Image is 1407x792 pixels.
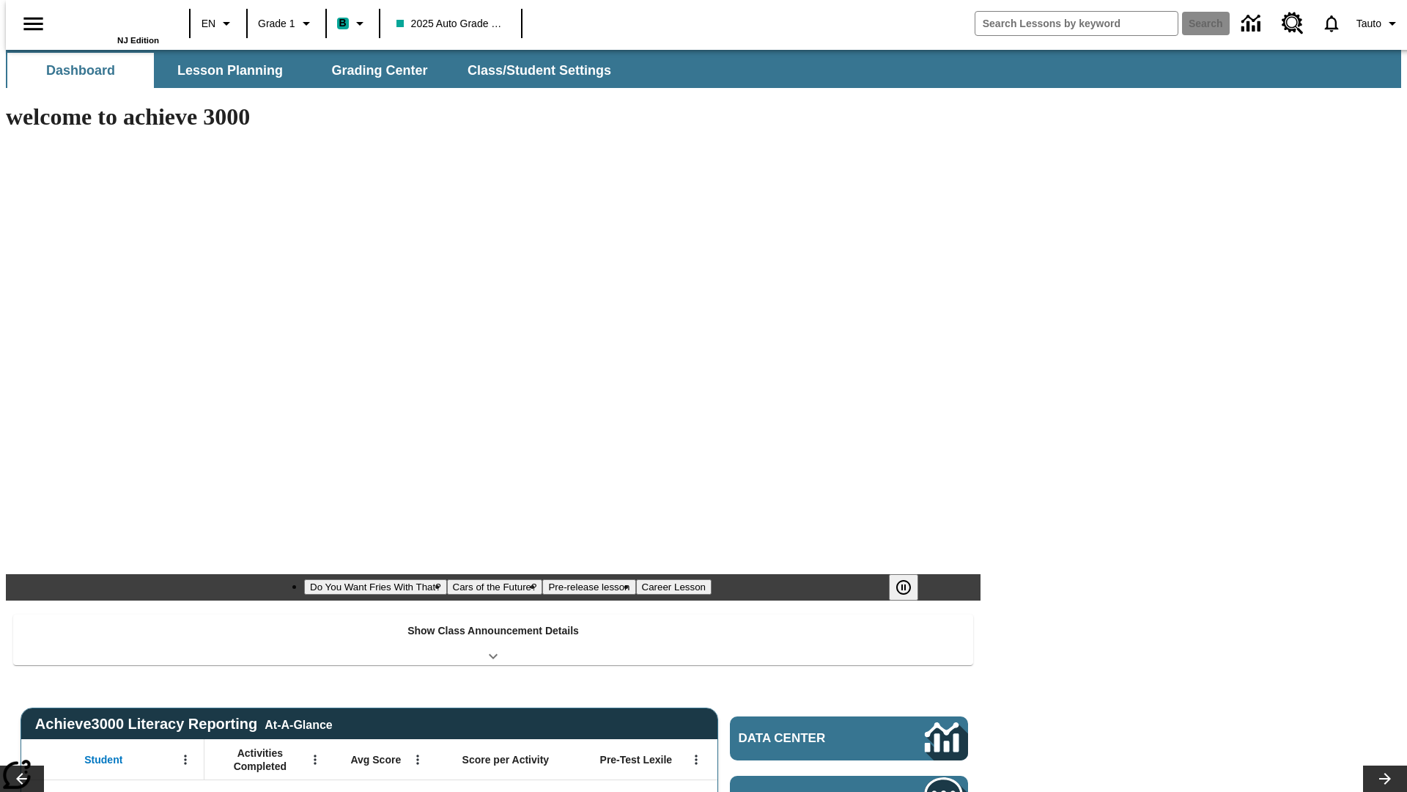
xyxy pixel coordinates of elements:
[1273,4,1312,43] a: Resource Center, Will open in new tab
[64,5,159,45] div: Home
[258,16,295,32] span: Grade 1
[889,574,918,601] button: Pause
[456,53,623,88] button: Class/Student Settings
[304,579,447,595] button: Slide 1 Do You Want Fries With That?
[1356,16,1381,32] span: Tauto
[1363,766,1407,792] button: Lesson carousel, Next
[396,16,505,32] span: 2025 Auto Grade 1 A
[889,574,933,601] div: Pause
[542,579,635,595] button: Slide 3 Pre-release lesson
[117,36,159,45] span: NJ Edition
[212,747,309,773] span: Activities Completed
[975,12,1178,35] input: search field
[636,579,712,595] button: Slide 4 Career Lesson
[157,53,303,88] button: Lesson Planning
[1351,10,1407,37] button: Profile/Settings
[6,50,1401,88] div: SubNavbar
[685,749,707,771] button: Open Menu
[177,62,283,79] span: Lesson Planning
[468,62,611,79] span: Class/Student Settings
[306,53,453,88] button: Grading Center
[195,10,242,37] button: Language: EN, Select a language
[1233,4,1273,44] a: Data Center
[7,53,154,88] button: Dashboard
[339,14,347,32] span: B
[202,16,215,32] span: EN
[407,749,429,771] button: Open Menu
[331,10,374,37] button: Boost Class color is teal. Change class color
[46,62,115,79] span: Dashboard
[304,749,326,771] button: Open Menu
[6,53,624,88] div: SubNavbar
[331,62,427,79] span: Grading Center
[265,716,332,732] div: At-A-Glance
[1312,4,1351,43] a: Notifications
[407,623,579,639] p: Show Class Announcement Details
[84,753,122,766] span: Student
[600,753,673,766] span: Pre-Test Lexile
[447,579,543,595] button: Slide 2 Cars of the Future?
[12,2,55,45] button: Open side menu
[13,615,973,665] div: Show Class Announcement Details
[462,753,550,766] span: Score per Activity
[174,749,196,771] button: Open Menu
[252,10,321,37] button: Grade: Grade 1, Select a grade
[739,731,876,746] span: Data Center
[350,753,401,766] span: Avg Score
[64,7,159,36] a: Home
[6,103,981,131] h1: welcome to achieve 3000
[730,716,968,760] a: Data Center
[35,716,333,733] span: Achieve3000 Literacy Reporting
